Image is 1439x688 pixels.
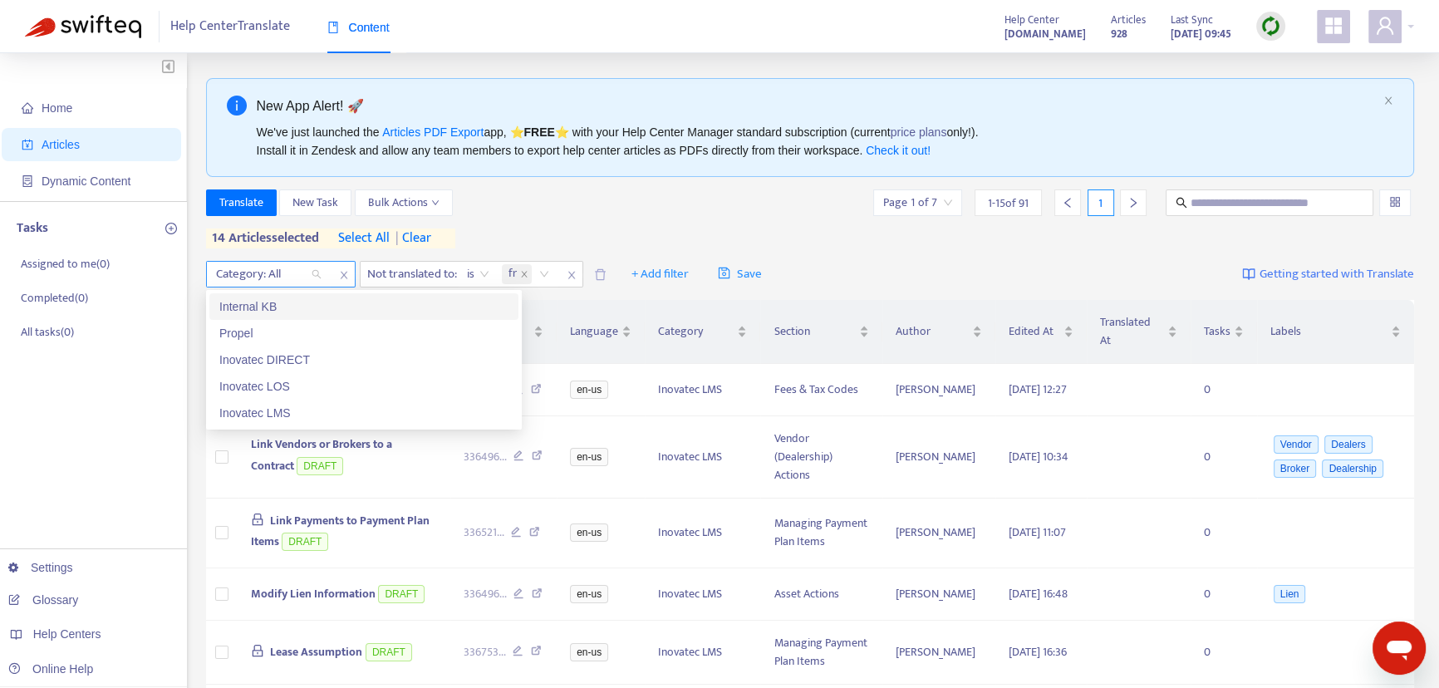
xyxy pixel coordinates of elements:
div: Propel [219,324,508,342]
td: 0 [1191,416,1257,499]
th: Section [760,300,882,364]
span: left [1062,197,1073,209]
span: 1 - 15 of 91 [988,194,1029,212]
p: Completed ( 0 ) [21,289,88,307]
td: Inovatec LMS [645,364,760,416]
button: close [1383,96,1393,106]
td: 0 [1191,621,1257,685]
span: | [395,227,399,249]
div: New App Alert! 🚀 [257,96,1378,116]
span: Dealership [1322,459,1383,478]
div: Inovatec LMS [209,400,518,426]
td: Inovatec LMS [645,568,760,621]
a: price plans [891,125,947,139]
div: Internal KB [209,293,518,320]
strong: [DOMAIN_NAME] [1004,25,1086,43]
span: Translated At [1100,313,1164,350]
div: Propel [209,320,518,346]
span: 14 articles selected [206,229,320,248]
span: Articles [42,138,80,151]
span: select all [338,229,390,248]
span: en-us [570,643,608,661]
span: Language [570,322,618,341]
span: Edited At [1009,322,1060,341]
span: Link Payments to Payment Plan Items [251,511,430,552]
span: close [333,265,355,285]
span: close [561,265,582,285]
a: Glossary [8,593,78,607]
span: [DATE] 10:34 [1009,447,1068,466]
span: clear [390,229,431,248]
span: 336496 ... [464,448,507,466]
strong: 928 [1111,25,1127,43]
a: [DOMAIN_NAME] [1004,24,1086,43]
td: 0 [1191,364,1257,416]
img: image-link [1242,268,1255,281]
span: Help Center [1004,11,1059,29]
span: Help Centers [33,627,101,641]
td: [PERSON_NAME] [882,621,995,685]
span: Dynamic Content [42,174,130,188]
span: Vendor [1274,435,1319,454]
span: Section [774,322,855,341]
span: close [520,270,528,278]
button: + Add filter [619,261,701,287]
span: delete [594,268,607,281]
span: Tasks [1204,322,1230,341]
span: Link Vendors or Brokers to a Contract [251,435,392,475]
th: Language [557,300,645,364]
b: FREE [523,125,554,139]
a: Check it out! [866,144,931,157]
span: Modify Lien Information [251,584,376,603]
img: Swifteq [25,15,141,38]
th: Translated At [1087,300,1191,364]
div: Inovatec LMS [219,404,508,422]
span: user [1375,16,1395,36]
span: 336496 ... [464,585,507,603]
span: search [1176,197,1187,209]
span: [DATE] 16:48 [1009,584,1068,603]
span: en-us [570,381,608,399]
p: All tasks ( 0 ) [21,323,74,341]
span: fr [508,264,517,284]
a: Settings [8,561,73,574]
span: close [1383,96,1393,106]
span: Home [42,101,72,115]
span: DRAFT [366,643,412,661]
td: Inovatec LMS [645,499,760,569]
p: Tasks [17,219,48,238]
td: Inovatec LMS [645,621,760,685]
span: Getting started with Translate [1260,265,1414,284]
th: Labels [1257,300,1414,364]
span: [DATE] 11:07 [1009,523,1066,542]
span: DRAFT [297,457,343,475]
span: home [22,102,33,114]
a: Getting started with Translate [1242,261,1414,287]
span: Save [718,264,762,284]
span: lock [251,644,264,657]
td: [PERSON_NAME] [882,364,995,416]
div: Inovatec DIRECT [209,346,518,373]
span: [DATE] 16:36 [1009,642,1067,661]
span: save [718,267,730,279]
td: Managing Payment Plan Items [760,621,882,685]
td: [PERSON_NAME] [882,568,995,621]
td: 0 [1191,499,1257,569]
div: We've just launched the app, ⭐ ⭐️ with your Help Center Manager standard subscription (current on... [257,123,1378,160]
a: Online Help [8,662,93,676]
span: right [1127,197,1139,209]
span: down [431,199,440,207]
iframe: Button to launch messaging window [1373,622,1426,675]
th: Category [645,300,760,364]
div: Inovatec LOS [209,373,518,400]
span: DRAFT [378,585,425,603]
p: Assigned to me ( 0 ) [21,255,110,273]
th: Author [882,300,995,364]
span: en-us [570,523,608,542]
span: en-us [570,448,608,466]
th: Edited At [995,300,1087,364]
button: Translate [206,189,277,216]
span: Category [658,322,734,341]
span: lock [251,513,264,526]
span: en-us [570,585,608,603]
